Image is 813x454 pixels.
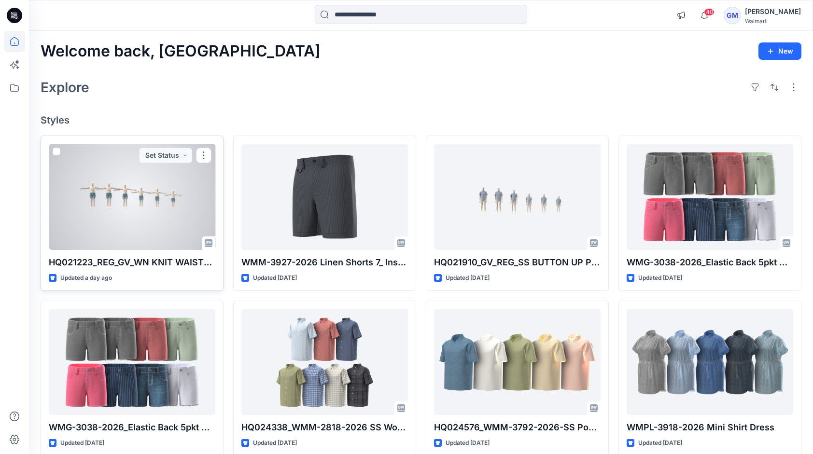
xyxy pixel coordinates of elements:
[49,144,215,250] a: HQ021223_REG_GV_WN KNIT WAISTBAND DENIM SHORT_SAME AS PER SPEC
[704,8,715,16] span: 40
[241,309,408,415] a: HQ024338_WMM-2818-2026 SS Woven Shirt OLX
[253,438,297,448] p: Updated [DATE]
[434,421,601,434] p: HQ024576_WMM-3792-2026-SS Pocket Polo OLX
[638,438,682,448] p: Updated [DATE]
[41,114,801,126] h4: Styles
[638,273,682,283] p: Updated [DATE]
[627,309,793,415] a: WMPL-3918-2026 Mini Shirt Dress
[724,7,741,24] div: GM
[434,144,601,250] a: HQ021910_GV_REG_SS BUTTON UP POPLIN SHIRT
[434,256,601,269] p: HQ021910_GV_REG_SS BUTTON UP POPLIN SHIRT
[253,273,297,283] p: Updated [DATE]
[49,309,215,415] a: WMG-3038-2026_Elastic Back 5pkt Denim Shorts 3 Inseam - Cost Opt
[241,421,408,434] p: HQ024338_WMM-2818-2026 SS Woven Shirt OLX
[745,6,801,17] div: [PERSON_NAME]
[241,144,408,250] a: WMM-3927-2026 Linen Shorts 7_ Inseam
[627,256,793,269] p: WMG-3038-2026_Elastic Back 5pkt Denim Shorts 3 Inseam
[627,144,793,250] a: WMG-3038-2026_Elastic Back 5pkt Denim Shorts 3 Inseam
[60,273,112,283] p: Updated a day ago
[241,256,408,269] p: WMM-3927-2026 Linen Shorts 7_ Inseam
[41,80,89,95] h2: Explore
[49,421,215,434] p: WMG-3038-2026_Elastic Back 5pkt Denim Shorts 3 Inseam - Cost Opt
[60,438,104,448] p: Updated [DATE]
[446,438,490,448] p: Updated [DATE]
[745,17,801,25] div: Walmart
[627,421,793,434] p: WMPL-3918-2026 Mini Shirt Dress
[41,42,321,60] h2: Welcome back, [GEOGRAPHIC_DATA]
[49,256,215,269] p: HQ021223_REG_GV_WN KNIT WAISTBAND DENIM SHORT_SAME AS PER SPEC
[758,42,801,60] button: New
[446,273,490,283] p: Updated [DATE]
[434,309,601,415] a: HQ024576_WMM-3792-2026-SS Pocket Polo OLX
